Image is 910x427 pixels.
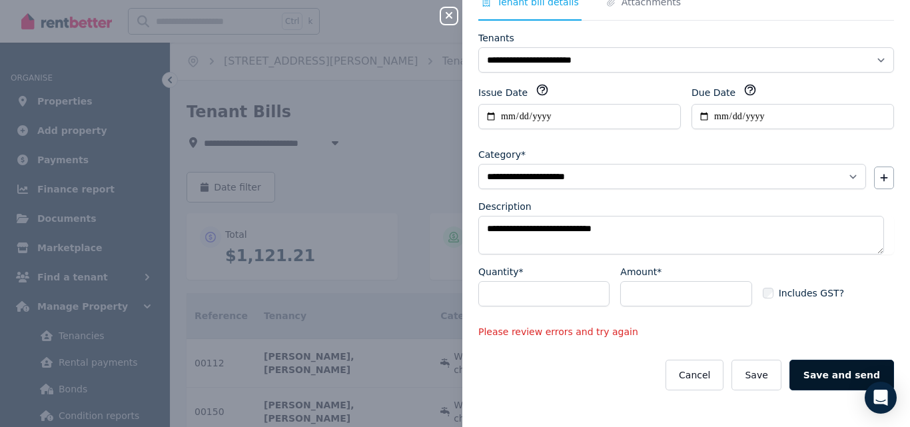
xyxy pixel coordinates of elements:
button: Cancel [666,360,723,390]
label: Description [478,200,532,213]
label: Quantity* [478,265,524,278]
label: Category* [478,148,526,161]
label: Tenants [478,31,514,45]
input: Includes GST? [763,288,773,298]
span: Includes GST? [779,286,844,300]
label: Issue Date [478,86,528,99]
button: Save and send [789,360,894,390]
div: Open Intercom Messenger [865,382,897,414]
p: Please review errors and try again [478,325,894,338]
label: Due Date [691,86,735,99]
label: Amount* [620,265,662,278]
button: Save [731,360,781,390]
